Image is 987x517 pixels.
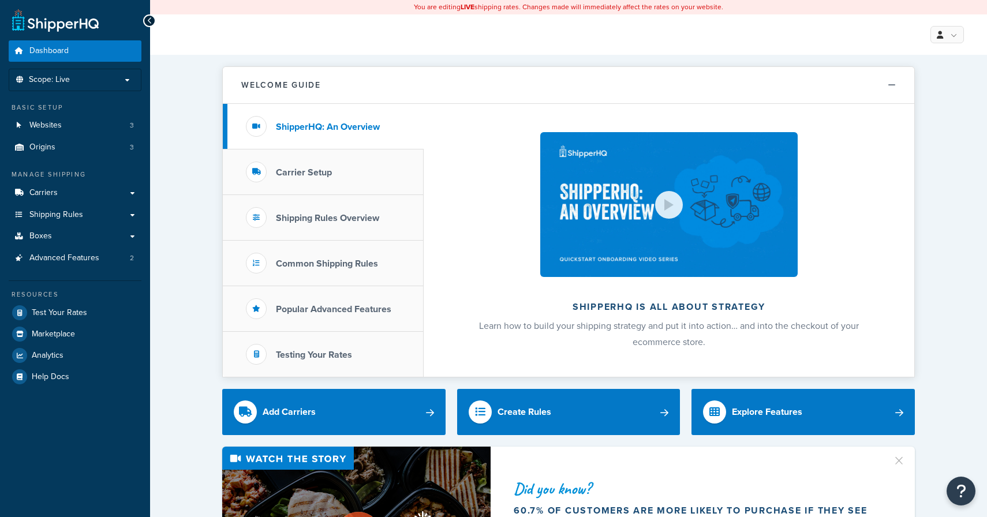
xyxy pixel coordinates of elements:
div: Manage Shipping [9,170,141,179]
span: 3 [130,143,134,152]
span: 2 [130,253,134,263]
img: ShipperHQ is all about strategy [540,132,798,277]
div: Add Carriers [263,404,316,420]
h2: Welcome Guide [241,81,321,89]
b: LIVE [461,2,474,12]
button: Welcome Guide [223,67,914,104]
span: Dashboard [29,46,69,56]
span: Marketplace [32,329,75,339]
h3: Popular Advanced Features [276,304,391,314]
a: Dashboard [9,40,141,62]
li: Advanced Features [9,248,141,269]
div: Resources [9,290,141,299]
h3: ShipperHQ: An Overview [276,122,380,132]
a: Test Your Rates [9,302,141,323]
a: Websites3 [9,115,141,136]
button: Open Resource Center [947,477,975,505]
a: Marketplace [9,324,141,344]
a: Advanced Features2 [9,248,141,269]
a: Shipping Rules [9,204,141,226]
h3: Carrier Setup [276,167,332,178]
a: Analytics [9,345,141,366]
a: Create Rules [457,389,681,435]
span: Boxes [29,231,52,241]
h3: Common Shipping Rules [276,258,378,269]
div: Did you know? [514,481,878,497]
span: Carriers [29,188,58,198]
span: Learn how to build your shipping strategy and put it into action… and into the checkout of your e... [479,319,859,349]
a: Origins3 [9,137,141,158]
span: Analytics [32,351,63,361]
div: Create Rules [498,404,551,420]
li: Websites [9,115,141,136]
div: Explore Features [732,404,802,420]
a: Add Carriers [222,389,446,435]
span: Help Docs [32,372,69,382]
span: Test Your Rates [32,308,87,318]
a: Help Docs [9,366,141,387]
span: Websites [29,121,62,130]
a: Boxes [9,226,141,247]
div: Basic Setup [9,103,141,113]
span: 3 [130,121,134,130]
h3: Shipping Rules Overview [276,213,379,223]
a: Explore Features [691,389,915,435]
a: Carriers [9,182,141,204]
h2: ShipperHQ is all about strategy [454,302,884,312]
span: Scope: Live [29,75,70,85]
li: Origins [9,137,141,158]
h3: Testing Your Rates [276,350,352,360]
span: Shipping Rules [29,210,83,220]
span: Advanced Features [29,253,99,263]
span: Origins [29,143,55,152]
